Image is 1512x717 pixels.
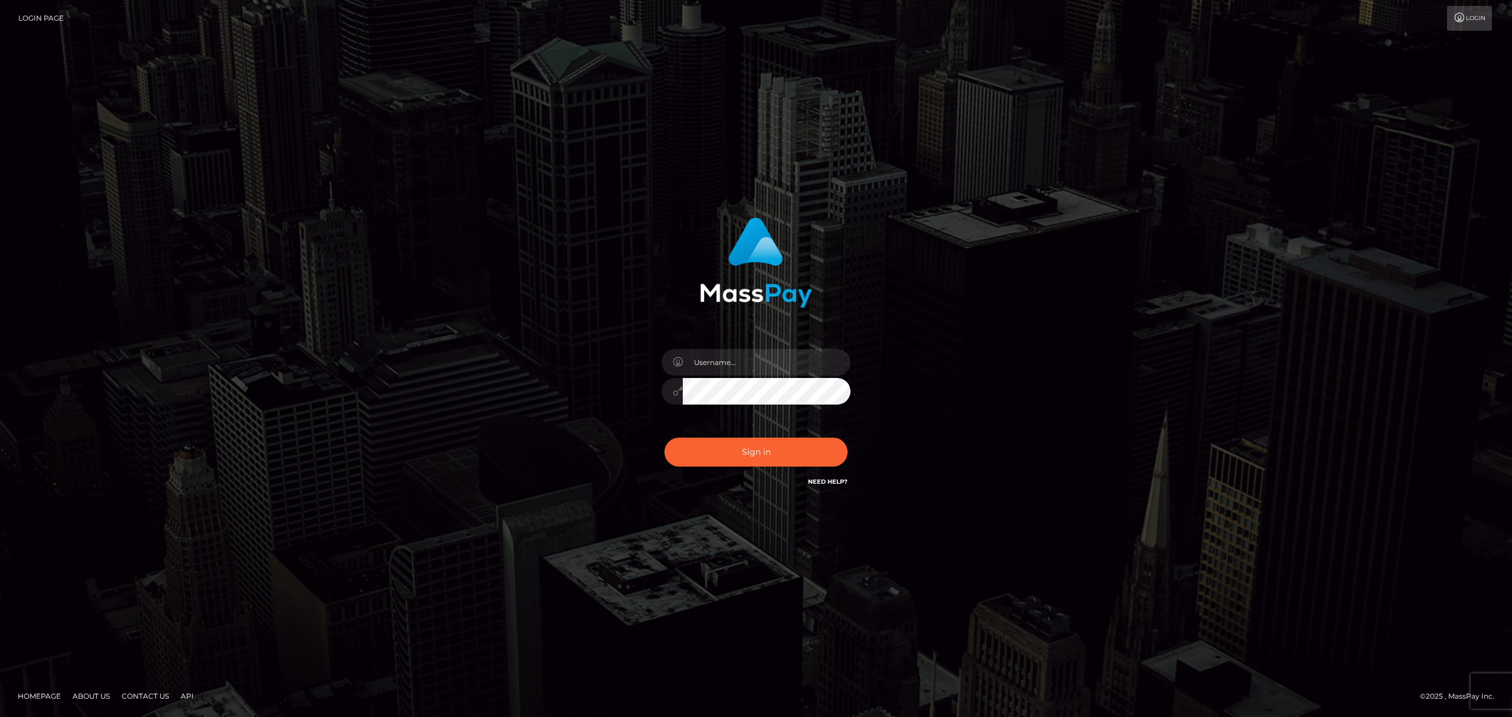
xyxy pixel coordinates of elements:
[176,687,198,705] a: API
[68,687,115,705] a: About Us
[18,6,64,31] a: Login Page
[1447,6,1492,31] a: Login
[1420,690,1503,703] div: © 2025 , MassPay Inc.
[700,217,812,308] img: MassPay Login
[808,478,848,485] a: Need Help?
[683,349,850,376] input: Username...
[117,687,174,705] a: Contact Us
[664,438,848,467] button: Sign in
[13,687,66,705] a: Homepage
